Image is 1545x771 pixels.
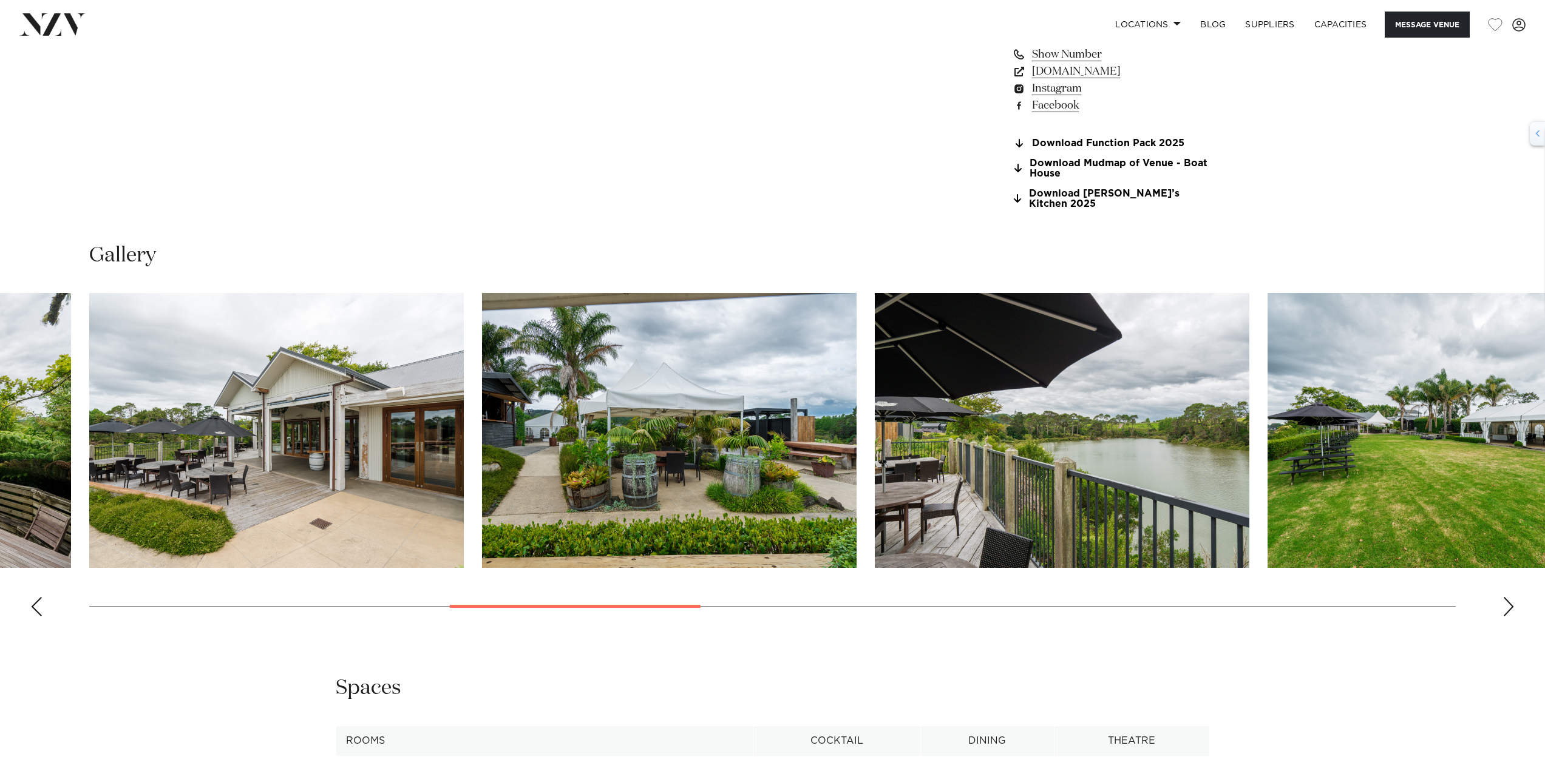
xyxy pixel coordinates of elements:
[1105,12,1190,38] a: Locations
[875,293,1249,568] swiper-slide: 8 / 19
[336,726,753,756] th: Rooms
[921,726,1054,756] th: Dining
[1235,12,1304,38] a: SUPPLIERS
[1012,138,1210,149] a: Download Function Pack 2025
[1012,97,1210,114] a: Facebook
[753,726,921,756] th: Cocktail
[1305,12,1377,38] a: Capacities
[482,293,857,568] swiper-slide: 7 / 19
[1012,63,1210,80] a: [DOMAIN_NAME]
[89,242,156,269] h2: Gallery
[1012,158,1210,179] a: Download Mudmap of Venue - Boat House
[1054,726,1209,756] th: Theatre
[89,293,464,568] swiper-slide: 6 / 19
[19,13,86,35] img: nzv-logo.png
[1012,46,1210,63] a: Show Number
[1012,80,1210,97] a: Instagram
[1385,12,1470,38] button: Message Venue
[336,675,401,702] h2: Spaces
[1012,189,1210,209] a: Download [PERSON_NAME]’s Kitchen 2025
[1190,12,1235,38] a: BLOG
